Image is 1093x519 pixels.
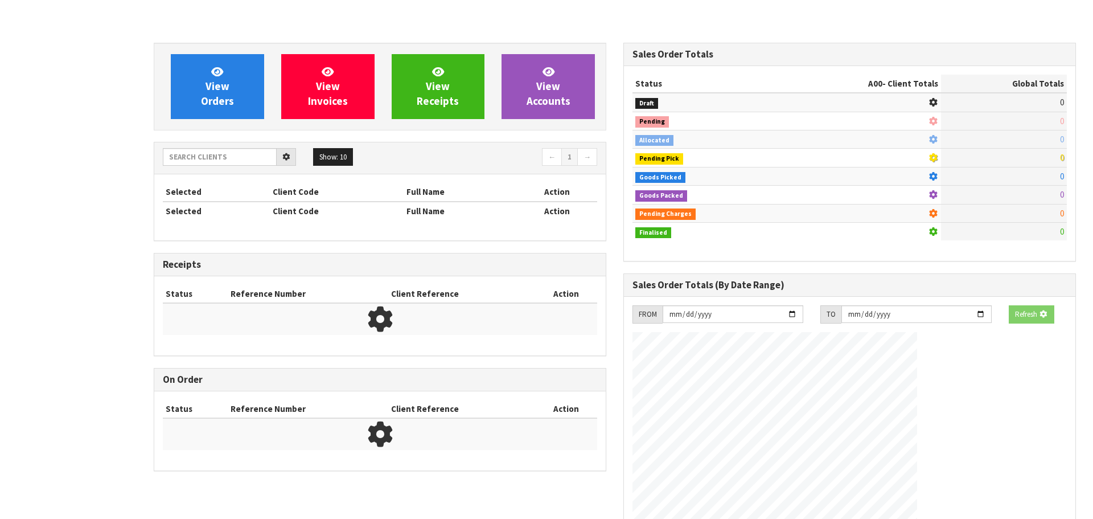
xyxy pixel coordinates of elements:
[1060,152,1064,163] span: 0
[635,98,658,109] span: Draft
[163,400,228,418] th: Status
[535,285,597,303] th: Action
[632,280,1067,291] h3: Sales Order Totals (By Date Range)
[635,209,696,220] span: Pending Charges
[577,148,597,166] a: →
[632,75,776,93] th: Status
[163,148,277,166] input: Search clients
[163,259,597,270] h3: Receipts
[163,202,270,220] th: Selected
[163,285,228,303] th: Status
[270,183,404,201] th: Client Code
[1060,171,1064,182] span: 0
[868,78,882,89] span: A00
[228,400,389,418] th: Reference Number
[163,183,270,201] th: Selected
[201,65,234,108] span: View Orders
[502,54,595,119] a: ViewAccounts
[404,202,516,220] th: Full Name
[388,148,597,168] nav: Page navigation
[404,183,516,201] th: Full Name
[820,305,841,324] div: TO
[776,75,941,93] th: - Client Totals
[270,202,404,220] th: Client Code
[535,400,597,418] th: Action
[561,148,578,166] a: 1
[527,65,570,108] span: View Accounts
[171,54,264,119] a: ViewOrders
[516,183,597,201] th: Action
[392,54,485,119] a: ViewReceipts
[417,65,459,108] span: View Receipts
[635,190,687,202] span: Goods Packed
[388,285,535,303] th: Client Reference
[635,172,685,183] span: Goods Picked
[632,305,663,324] div: FROM
[941,75,1067,93] th: Global Totals
[388,400,535,418] th: Client Reference
[1009,305,1054,324] button: Refresh
[281,54,375,119] a: ViewInvoices
[632,49,1067,60] h3: Sales Order Totals
[308,65,348,108] span: View Invoices
[1060,116,1064,126] span: 0
[163,374,597,385] h3: On Order
[635,135,673,146] span: Allocated
[228,285,389,303] th: Reference Number
[635,153,683,165] span: Pending Pick
[635,227,671,239] span: Finalised
[1060,226,1064,237] span: 0
[1060,189,1064,200] span: 0
[313,148,353,166] button: Show: 10
[1060,97,1064,108] span: 0
[1060,208,1064,219] span: 0
[542,148,562,166] a: ←
[1060,134,1064,145] span: 0
[635,116,669,128] span: Pending
[516,202,597,220] th: Action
